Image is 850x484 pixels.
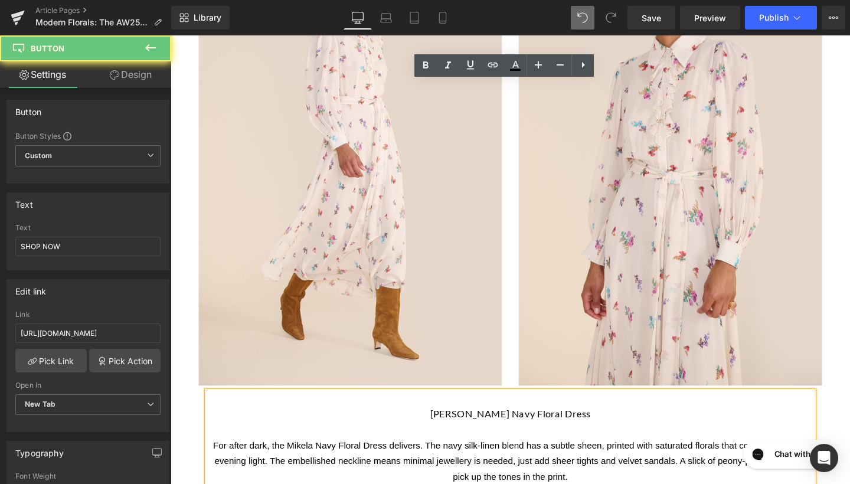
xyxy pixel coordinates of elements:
[15,310,161,319] div: Link
[642,12,661,24] span: Save
[680,6,740,30] a: Preview
[745,6,817,30] button: Publish
[429,6,457,30] a: Mobile
[372,6,400,30] a: Laptop
[822,6,845,30] button: More
[15,280,47,296] div: Edit link
[31,44,64,53] span: Button
[15,349,87,372] a: Pick Link
[344,6,372,30] a: Desktop
[15,100,41,117] div: Button
[194,12,221,23] span: Library
[15,442,64,458] div: Typography
[759,13,789,22] span: Publish
[15,131,161,140] div: Button Styles
[273,392,442,404] strong: [PERSON_NAME] Navy Floral Dress
[15,193,33,210] div: Text
[694,12,726,24] span: Preview
[15,381,161,390] div: Open in
[88,61,174,88] a: Design
[89,349,161,372] a: Pick Action
[596,421,702,460] iframe: Gorgias live chat messenger
[810,444,838,472] div: Open Intercom Messenger
[15,472,161,480] div: Font Weight
[25,400,55,408] b: New Tab
[15,224,161,232] div: Text
[599,6,623,30] button: Redo
[571,6,594,30] button: Undo
[400,6,429,30] a: Tablet
[35,18,149,27] span: Modern Florals: The AW25 Edit
[35,6,171,15] a: Article Pages
[45,426,670,469] span: For after dark, the Mikela Navy Floral Dress delivers. The navy silk-linen blend has a subtle she...
[25,151,52,161] b: Custom
[15,323,161,343] input: https://your-shop.myshopify.com
[171,6,230,30] a: New Library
